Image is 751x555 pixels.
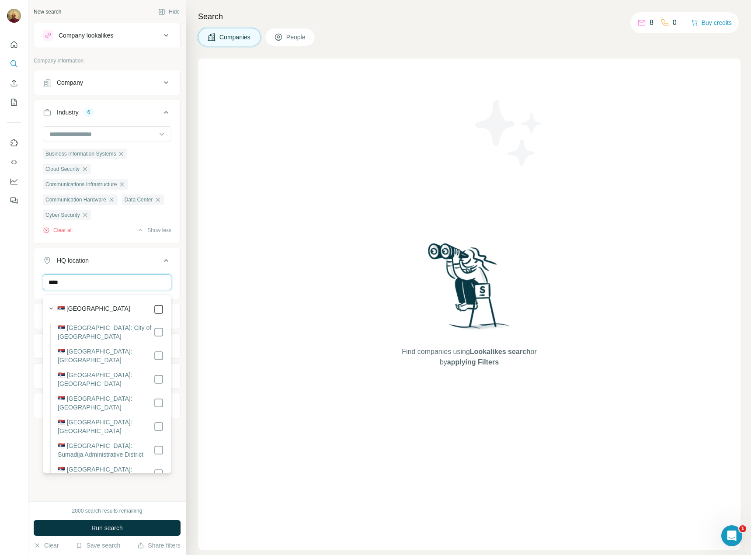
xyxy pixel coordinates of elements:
[34,336,180,357] button: Employees (size)
[34,72,180,93] button: Company
[137,226,171,234] button: Show less
[7,9,21,23] img: Avatar
[34,520,181,536] button: Run search
[91,524,123,532] span: Run search
[34,365,180,386] button: Technologies
[286,33,306,42] span: People
[7,135,21,151] button: Use Surfe on LinkedIn
[125,196,153,204] span: Data Center
[424,241,515,338] img: Surfe Illustration - Woman searching with binoculars
[650,17,654,28] p: 8
[57,78,83,87] div: Company
[399,347,539,368] span: Find companies using or by
[34,250,180,274] button: HQ location
[470,348,531,355] span: Lookalikes search
[152,5,186,18] button: Hide
[57,304,130,315] label: 🇷🇸 [GEOGRAPHIC_DATA]
[34,8,61,16] div: New search
[447,358,499,366] span: applying Filters
[7,173,21,189] button: Dashboard
[7,193,21,208] button: Feedback
[58,347,153,364] label: 🇷🇸 [GEOGRAPHIC_DATA]: [GEOGRAPHIC_DATA]
[58,465,153,482] label: 🇷🇸 [GEOGRAPHIC_DATA]: [GEOGRAPHIC_DATA]
[58,371,153,388] label: 🇷🇸 [GEOGRAPHIC_DATA]: [GEOGRAPHIC_DATA]
[45,165,80,173] span: Cloud Security
[691,17,732,29] button: Buy credits
[469,94,548,172] img: Surfe Illustration - Stars
[72,507,143,515] div: 2000 search results remaining
[34,25,180,46] button: Company lookalikes
[57,108,79,117] div: Industry
[58,441,153,459] label: 🇷🇸 [GEOGRAPHIC_DATA]: Sumadija Administrative District
[58,418,153,435] label: 🇷🇸 [GEOGRAPHIC_DATA]: [GEOGRAPHIC_DATA]
[84,108,94,116] div: 6
[137,541,181,550] button: Share filters
[45,180,117,188] span: Communications Infrastructure
[45,150,116,158] span: Business Information Systems
[7,56,21,72] button: Search
[58,394,153,412] label: 🇷🇸 [GEOGRAPHIC_DATA]: [GEOGRAPHIC_DATA]
[58,323,153,341] label: 🇷🇸 [GEOGRAPHIC_DATA]: City of [GEOGRAPHIC_DATA]
[7,94,21,110] button: My lists
[198,10,741,23] h4: Search
[45,211,80,219] span: Cyber Security
[219,33,251,42] span: Companies
[59,31,113,40] div: Company lookalikes
[721,525,742,546] iframe: Intercom live chat
[34,541,59,550] button: Clear
[34,102,180,126] button: Industry6
[7,154,21,170] button: Use Surfe API
[7,37,21,52] button: Quick start
[739,525,746,532] span: 1
[673,17,677,28] p: 0
[57,256,89,265] div: HQ location
[7,75,21,91] button: Enrich CSV
[45,196,106,204] span: Communication Hardware
[43,226,73,234] button: Clear all
[34,306,180,327] button: Annual revenue ($)
[76,541,120,550] button: Save search
[34,57,181,65] p: Company information
[34,395,180,416] button: Keywords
